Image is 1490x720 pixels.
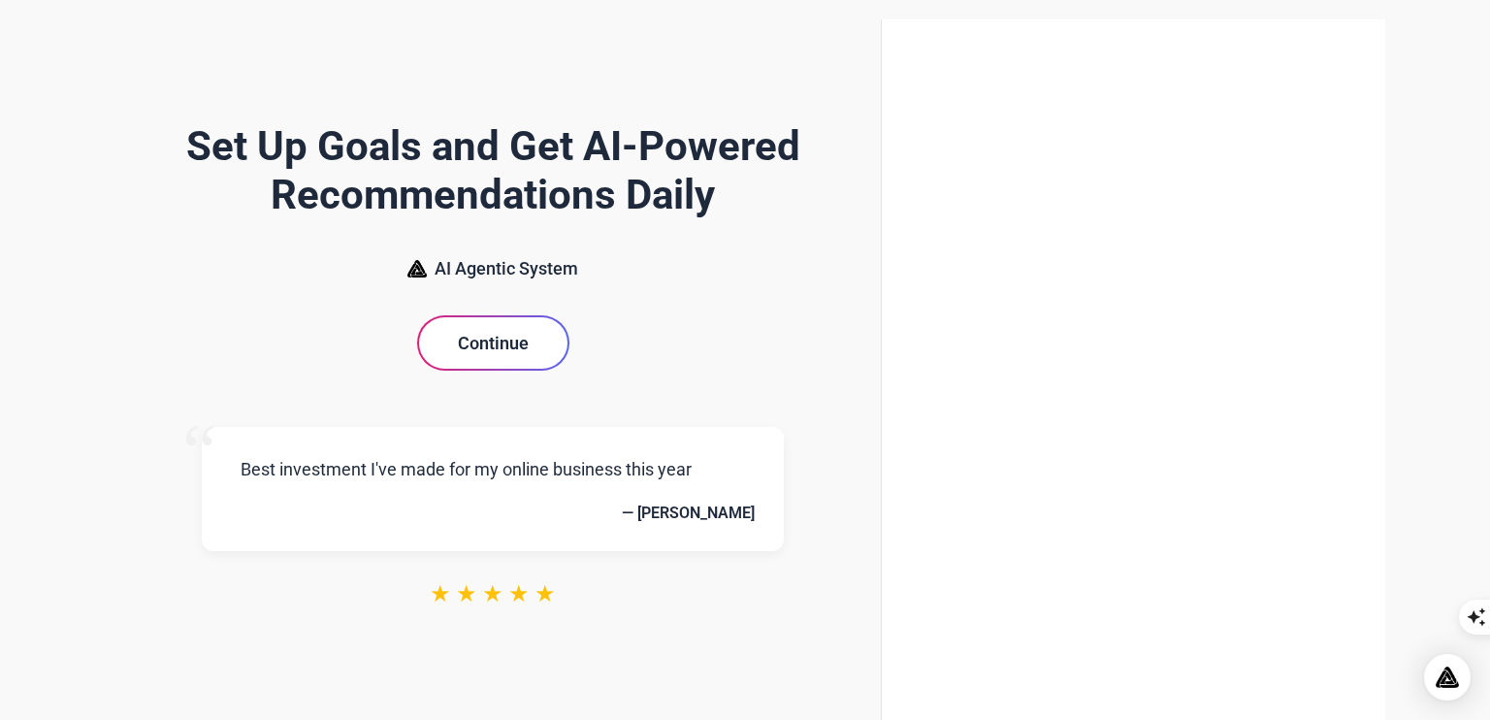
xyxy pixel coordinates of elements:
[407,260,427,278] img: AI Agentic System Logo
[1424,654,1471,701] div: Open Intercom Messenger
[456,580,477,607] span: ★
[419,317,567,369] button: Continue
[182,408,217,496] span: “
[435,258,578,278] span: AI Agentic System
[508,580,530,607] span: ★
[534,580,556,607] span: ★
[124,122,861,220] h1: Set Up Goals and Get AI-Powered Recommendations Daily
[231,456,755,484] p: Best investment I've made for my online business this year
[231,504,755,522] p: — [PERSON_NAME]
[482,580,503,607] span: ★
[430,580,451,607] span: ★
